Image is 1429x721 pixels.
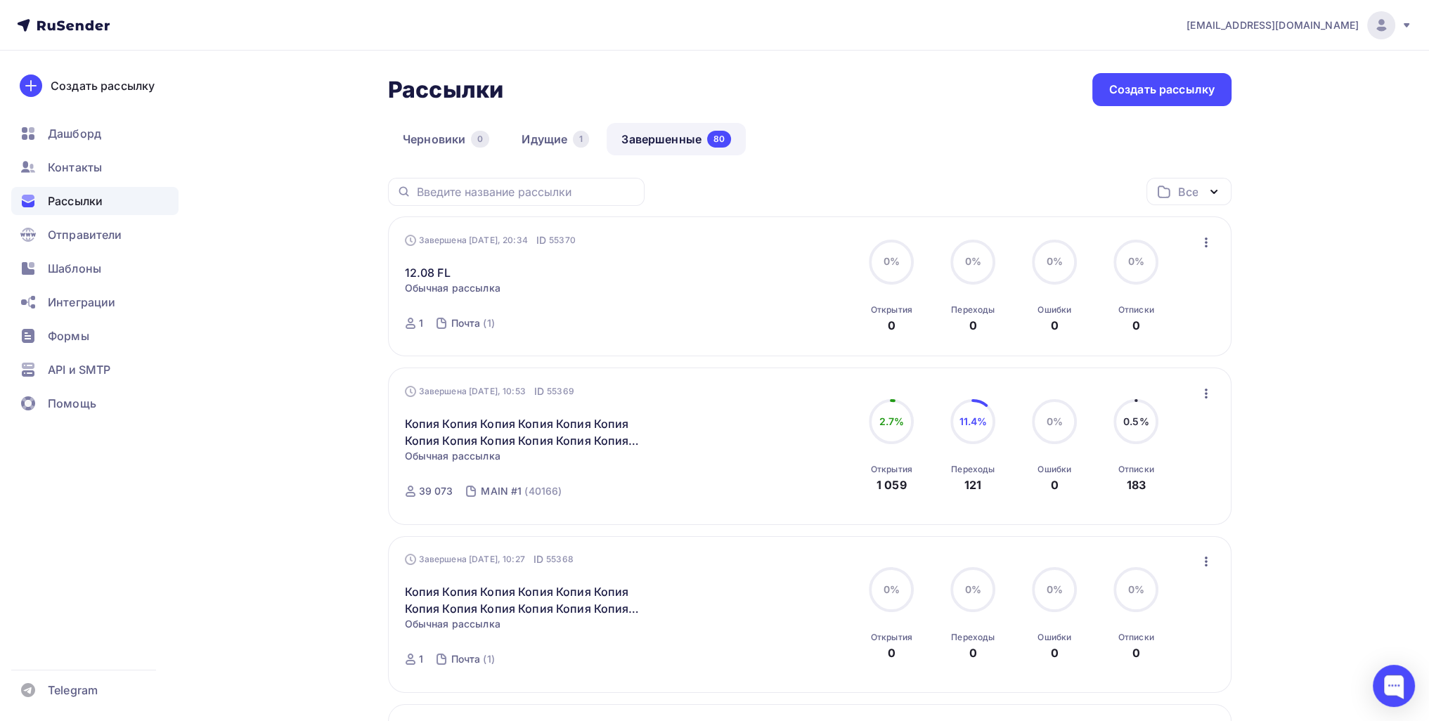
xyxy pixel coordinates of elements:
span: ID [534,552,543,566]
div: Переходы [951,304,995,316]
div: (1) [483,652,494,666]
div: 0 [888,644,895,661]
span: 0% [1128,255,1144,267]
span: 0% [1128,583,1144,595]
div: 0 [969,644,977,661]
div: 0 [1132,317,1140,334]
div: 39 073 [419,484,453,498]
span: 2.7% [879,415,904,427]
div: Все [1178,183,1198,200]
span: Интеграции [48,294,115,311]
span: 0% [965,255,981,267]
div: (1) [483,316,494,330]
span: Дашборд [48,125,101,142]
a: Копия Копия Копия Копия Копия Копия Копия Копия Копия Копия Копия Копия [GEOGRAPHIC_DATA] Копия К... [405,415,646,449]
span: 0% [1047,415,1063,427]
div: 1 059 [877,476,907,493]
span: 55370 [549,233,576,247]
span: Шаблоны [48,260,101,277]
span: [EMAIL_ADDRESS][DOMAIN_NAME] [1186,18,1359,32]
div: Создать рассылку [1109,82,1215,98]
div: Завершена [DATE], 10:53 [405,384,574,398]
div: (40166) [524,484,562,498]
span: Формы [48,327,89,344]
a: MAIN #1 (40166) [479,480,563,502]
a: Дашборд [11,119,179,148]
a: Шаблоны [11,254,179,282]
div: 80 [707,131,731,148]
div: 1 [419,316,423,330]
div: Почта [451,652,481,666]
span: 0% [884,583,900,595]
div: 0 [1051,317,1059,334]
div: 0 [1132,644,1140,661]
span: Обычная рассылка [405,281,500,295]
div: Ошибки [1037,632,1071,643]
div: Отписки [1118,632,1154,643]
span: ID [536,233,546,247]
div: Отписки [1118,304,1154,316]
span: Обычная рассылка [405,617,500,631]
span: API и SMTP [48,361,110,378]
a: Почта (1) [450,312,496,334]
a: Идущие1 [507,123,604,155]
div: Завершена [DATE], 10:27 [405,552,574,566]
div: 121 [964,476,981,493]
span: 55368 [546,552,574,566]
div: 0 [969,317,977,334]
div: Открытия [871,464,912,475]
a: Контакты [11,153,179,181]
div: MAIN #1 [481,484,522,498]
h2: Рассылки [388,76,503,104]
span: Рассылки [48,193,103,209]
a: Отправители [11,221,179,249]
a: 12.08 FL [405,264,451,281]
div: 0 [1051,644,1059,661]
div: Переходы [951,464,995,475]
div: Ошибки [1037,464,1071,475]
span: 0% [1047,255,1063,267]
div: Завершена [DATE], 20:34 [405,233,576,247]
a: Черновики0 [388,123,504,155]
span: Контакты [48,159,102,176]
a: Копия Копия Копия Копия Копия Копия Копия Копия Копия Копия Копия Копия Копия Копия Копия Копия К... [405,583,646,617]
div: Почта [451,316,481,330]
span: Помощь [48,395,96,412]
div: 183 [1127,476,1146,493]
span: Telegram [48,682,98,699]
span: 0% [1047,583,1063,595]
div: 0 [1051,476,1059,493]
div: Отписки [1118,464,1154,475]
div: Открытия [871,632,912,643]
div: 0 [888,317,895,334]
span: 0.5% [1123,415,1149,427]
div: Открытия [871,304,912,316]
a: [EMAIL_ADDRESS][DOMAIN_NAME] [1186,11,1412,39]
div: 1 [419,652,423,666]
span: 0% [884,255,900,267]
div: Создать рассылку [51,77,155,94]
a: Завершенные80 [607,123,746,155]
span: 55369 [547,384,574,398]
span: Отправители [48,226,122,243]
div: 1 [573,131,589,148]
div: Ошибки [1037,304,1071,316]
input: Введите название рассылки [417,184,636,200]
span: 0% [965,583,981,595]
a: Почта (1) [450,648,496,670]
a: Рассылки [11,187,179,215]
span: Обычная рассылка [405,449,500,463]
div: Переходы [951,632,995,643]
button: Все [1146,178,1231,205]
div: 0 [471,131,489,148]
a: Формы [11,322,179,350]
span: 11.4% [959,415,987,427]
span: ID [534,384,544,398]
